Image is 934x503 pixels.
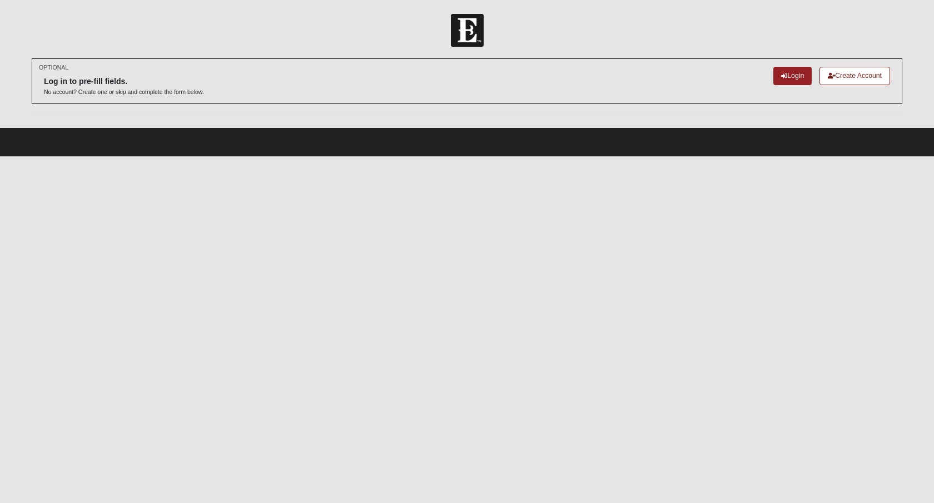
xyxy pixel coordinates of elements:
[44,77,204,86] h6: Log in to pre-fill fields.
[819,67,890,85] a: Create Account
[39,63,68,72] small: OPTIONAL
[44,88,204,96] p: No account? Create one or skip and complete the form below.
[773,67,812,85] a: Login
[451,14,484,47] img: Church of Eleven22 Logo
